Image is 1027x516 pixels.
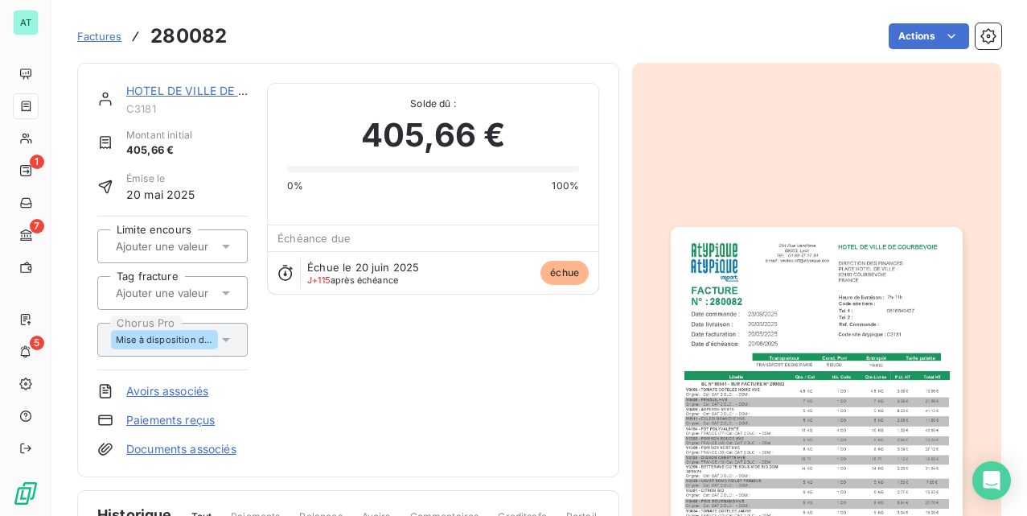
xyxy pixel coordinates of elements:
[30,336,44,350] span: 5
[77,28,121,44] a: Factures
[114,286,276,300] input: Ajouter une valeur
[361,111,505,159] span: 405,66 €
[287,97,579,111] span: Solde dû :
[889,23,969,49] button: Actions
[114,239,276,254] input: Ajouter une valeur
[307,275,331,286] span: J+115
[307,275,398,285] span: après échéance
[126,186,195,203] span: 20 mai 2025
[126,171,195,186] span: Émise le
[116,335,213,345] span: Mise à disposition du destinataire
[30,155,44,169] span: 1
[307,261,419,274] span: Échue le 20 juin 2025
[126,142,192,159] span: 405,66 €
[30,219,44,233] span: 7
[126,383,208,399] a: Avoirs associés
[126,84,355,97] a: HOTEL DE VILLE DE [GEOGRAPHIC_DATA]
[150,22,227,51] h3: 280082
[552,179,579,193] span: 100%
[77,30,121,43] span: Factures
[13,481,39,506] img: Logo LeanPay
[126,128,192,142] span: Montant initial
[287,179,303,193] span: 0%
[13,10,39,35] div: AT
[277,232,351,245] span: Échéance due
[126,412,215,428] a: Paiements reçus
[126,441,236,457] a: Documents associés
[972,461,1011,500] div: Open Intercom Messenger
[126,102,248,115] span: C3181
[540,261,589,285] span: échue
